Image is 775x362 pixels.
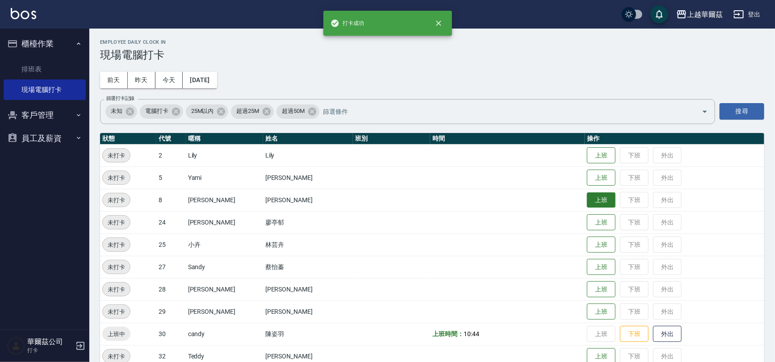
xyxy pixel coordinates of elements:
button: 上班 [587,214,616,231]
td: [PERSON_NAME] [186,211,263,233]
p: 打卡 [27,346,73,354]
button: 上班 [587,192,616,208]
th: 暱稱 [186,133,263,145]
input: 篩選條件 [321,104,686,119]
th: 班別 [353,133,430,145]
div: 超過50M [276,104,319,119]
td: 廖亭郁 [263,211,353,233]
td: Lily [186,144,263,166]
span: 超過25M [231,107,264,116]
span: 未打卡 [103,307,130,316]
td: [PERSON_NAME] [263,278,353,300]
th: 姓名 [263,133,353,145]
div: 超過25M [231,104,274,119]
span: 打卡成功 [331,19,364,28]
button: 今天 [155,72,183,88]
td: Yami [186,166,263,189]
button: [DATE] [183,72,217,88]
span: 未打卡 [103,173,130,183]
button: 下班 [620,326,649,342]
img: Logo [11,8,36,19]
span: 未打卡 [103,262,130,272]
button: 上班 [587,281,616,298]
span: 未知 [105,107,128,116]
th: 狀態 [100,133,156,145]
div: 未知 [105,104,137,119]
button: 昨天 [128,72,155,88]
button: 上班 [587,237,616,253]
td: 29 [156,300,186,323]
button: 前天 [100,72,128,88]
td: [PERSON_NAME] [186,300,263,323]
td: [PERSON_NAME] [263,300,353,323]
td: 小卉 [186,233,263,256]
td: Lily [263,144,353,166]
button: 員工及薪資 [4,127,86,150]
a: 現場電腦打卡 [4,79,86,100]
button: 上班 [587,259,616,275]
div: 25M以內 [186,104,229,119]
b: 上班時間： [432,330,464,337]
td: [PERSON_NAME] [263,189,353,211]
td: 2 [156,144,186,166]
span: 25M以內 [186,107,219,116]
span: 未打卡 [103,285,130,294]
label: 篩選打卡記錄 [106,95,134,102]
span: 未打卡 [103,218,130,227]
a: 排班表 [4,59,86,79]
span: 未打卡 [103,151,130,160]
button: 櫃檯作業 [4,32,86,55]
span: 未打卡 [103,240,130,250]
button: Open [698,104,712,119]
button: 外出 [653,326,682,342]
td: [PERSON_NAME] [263,166,353,189]
td: candy [186,323,263,345]
td: 5 [156,166,186,189]
td: 林芸卉 [263,233,353,256]
td: 28 [156,278,186,300]
button: 上班 [587,304,616,320]
td: [PERSON_NAME] [186,189,263,211]
span: 超過50M [276,107,310,116]
h2: Employee Daily Clock In [100,39,764,45]
td: 8 [156,189,186,211]
div: 上越華爾茲 [687,9,723,20]
span: 電腦打卡 [140,107,174,116]
button: 登出 [730,6,764,23]
th: 代號 [156,133,186,145]
h3: 現場電腦打卡 [100,49,764,61]
td: Sandy [186,256,263,278]
td: 27 [156,256,186,278]
img: Person [7,337,25,355]
span: 上班中 [102,329,130,339]
button: 搜尋 [720,103,764,120]
button: 客戶管理 [4,104,86,127]
button: 上越華爾茲 [673,5,726,24]
td: 24 [156,211,186,233]
span: 10:44 [464,330,479,337]
button: 上班 [587,170,616,186]
th: 操作 [585,133,764,145]
span: 未打卡 [103,352,130,361]
span: 未打卡 [103,196,130,205]
button: save [650,5,668,23]
button: 上班 [587,147,616,164]
td: 25 [156,233,186,256]
td: 蔡怡蓁 [263,256,353,278]
td: 陳姿羽 [263,323,353,345]
td: [PERSON_NAME] [186,278,263,300]
th: 時間 [430,133,585,145]
td: 30 [156,323,186,345]
h5: 華爾茲公司 [27,337,73,346]
div: 電腦打卡 [140,104,183,119]
button: close [429,13,448,33]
